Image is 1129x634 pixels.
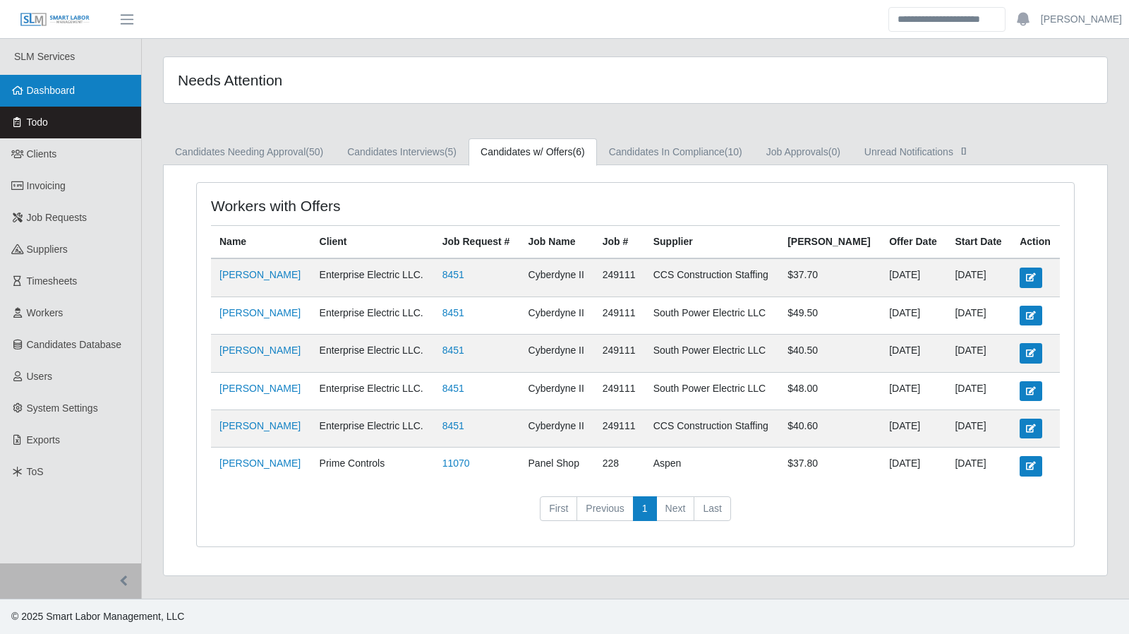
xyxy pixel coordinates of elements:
span: Dashboard [27,85,76,96]
span: [] [957,145,971,156]
span: © 2025 Smart Labor Management, LLC [11,611,184,622]
span: (6) [573,146,585,157]
td: CCS Construction Staffing [645,409,779,447]
span: Suppliers [27,244,68,255]
td: [DATE] [946,335,1011,372]
span: (10) [725,146,742,157]
td: South Power Electric LLC [645,372,779,409]
td: South Power Electric LLC [645,297,779,334]
a: [PERSON_NAME] [219,307,301,318]
a: 8451 [442,420,464,431]
td: [DATE] [881,335,946,372]
td: $37.80 [779,448,881,485]
td: Enterprise Electric LLC. [311,409,434,447]
span: (5) [445,146,457,157]
th: Action [1011,226,1060,259]
a: [PERSON_NAME] [1041,12,1122,27]
a: Candidates Needing Approval [163,138,335,166]
td: [DATE] [881,409,946,447]
th: Job # [594,226,645,259]
img: SLM Logo [20,12,90,28]
a: [PERSON_NAME] [219,420,301,431]
td: Panel Shop [520,448,594,485]
span: System Settings [27,402,98,414]
td: 249111 [594,372,645,409]
a: 8451 [442,383,464,394]
a: 11070 [442,457,470,469]
td: Cyberdyne II [520,258,594,297]
span: Job Requests [27,212,87,223]
td: [DATE] [881,372,946,409]
td: [DATE] [946,409,1011,447]
a: 1 [633,496,657,522]
td: Enterprise Electric LLC. [311,258,434,297]
td: [DATE] [881,297,946,334]
nav: pagination [211,496,1060,533]
td: Cyberdyne II [520,372,594,409]
td: 249111 [594,297,645,334]
span: SLM Services [14,51,75,62]
a: Job Approvals [754,138,852,166]
span: Workers [27,307,64,318]
td: Enterprise Electric LLC. [311,372,434,409]
th: Offer Date [881,226,946,259]
td: $49.50 [779,297,881,334]
td: [DATE] [881,258,946,297]
a: [PERSON_NAME] [219,383,301,394]
td: Cyberdyne II [520,297,594,334]
a: 8451 [442,269,464,280]
a: [PERSON_NAME] [219,457,301,469]
th: Name [211,226,311,259]
td: [DATE] [946,258,1011,297]
a: [PERSON_NAME] [219,269,301,280]
a: [PERSON_NAME] [219,345,301,356]
td: 249111 [594,335,645,372]
span: Candidates Database [27,339,122,350]
td: $40.60 [779,409,881,447]
td: $37.70 [779,258,881,297]
td: $48.00 [779,372,881,409]
td: [DATE] [946,372,1011,409]
td: Aspen [645,448,779,485]
td: South Power Electric LLC [645,335,779,372]
a: 8451 [442,307,464,318]
span: Invoicing [27,180,66,191]
span: Exports [27,434,60,445]
input: Search [888,7,1006,32]
h4: Needs Attention [178,71,547,89]
span: Timesheets [27,275,78,287]
a: Candidates In Compliance [597,138,754,166]
td: Enterprise Electric LLC. [311,297,434,334]
th: Job Request # [434,226,520,259]
td: 249111 [594,258,645,297]
span: ToS [27,466,44,477]
span: (50) [306,146,323,157]
td: [DATE] [946,448,1011,485]
a: Candidates w/ Offers [469,138,597,166]
td: 249111 [594,409,645,447]
th: Supplier [645,226,779,259]
a: Candidates Interviews [335,138,469,166]
th: [PERSON_NAME] [779,226,881,259]
span: Users [27,371,53,382]
td: $40.50 [779,335,881,372]
td: 228 [594,448,645,485]
span: (0) [828,146,840,157]
h4: Workers with Offers [211,197,553,215]
td: Cyberdyne II [520,409,594,447]
td: [DATE] [881,448,946,485]
th: Job Name [520,226,594,259]
td: Enterprise Electric LLC. [311,335,434,372]
td: Cyberdyne II [520,335,594,372]
th: Client [311,226,434,259]
td: Prime Controls [311,448,434,485]
th: Start Date [946,226,1011,259]
span: Clients [27,148,57,160]
a: 8451 [442,345,464,356]
span: Todo [27,116,48,128]
a: Unread Notifications [852,138,983,166]
td: [DATE] [946,297,1011,334]
td: CCS Construction Staffing [645,258,779,297]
